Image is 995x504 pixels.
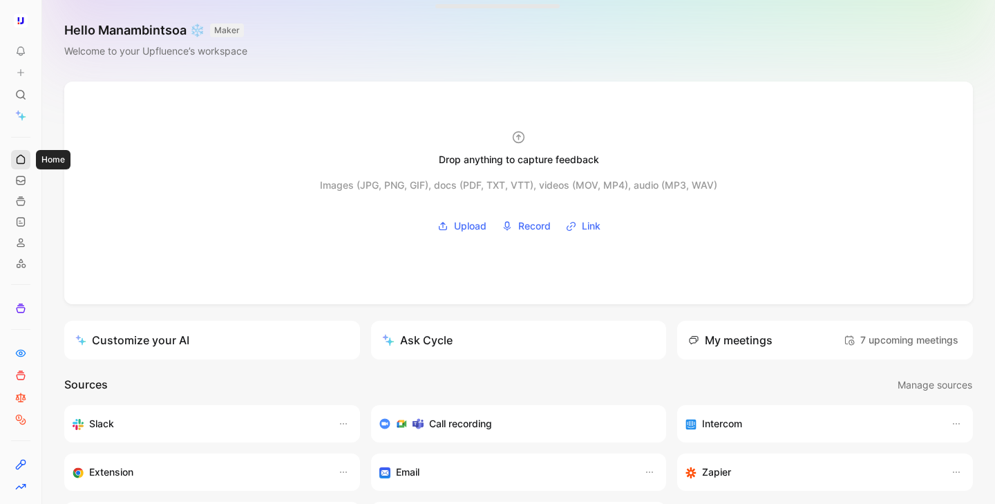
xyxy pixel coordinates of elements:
button: Link [561,216,605,236]
h3: Extension [89,464,133,480]
span: Link [582,218,600,234]
h3: Call recording [429,416,492,432]
h2: Sources [64,376,108,394]
button: Manage sources [897,376,973,394]
button: Upload [433,216,491,236]
div: Sync your customers, send feedback and get updates in Slack [73,416,324,432]
button: Upfluence [11,11,30,30]
h3: Slack [89,416,114,432]
a: Customize your AI [64,321,360,360]
div: Sync your customers, send feedback and get updates in Intercom [685,416,937,432]
button: 7 upcoming meetings [840,329,962,351]
span: 7 upcoming meetings [844,332,958,348]
span: Upload [454,218,486,234]
div: Customize your AI [75,332,189,348]
button: MAKER [210,24,244,37]
div: Welcome to your Upfluence’s workspace [64,43,247,59]
h3: Zapier [702,464,731,480]
img: Upfluence [14,14,28,28]
div: Record & transcribe meetings from Zoom, Meet & Teams. [379,416,647,432]
div: Forward emails to your feedback inbox [379,464,631,480]
span: Manage sources [898,377,972,393]
div: Ask Cycle [382,332,453,348]
button: Ask Cycle [371,321,667,360]
h3: Intercom [702,416,742,432]
span: Record [518,218,551,234]
button: Record [497,216,556,236]
div: Capture feedback from anywhere on the web [73,464,324,480]
h3: Email [396,464,419,480]
div: My meetings [688,332,773,348]
div: Drop anything to capture feedback [439,151,599,168]
div: Capture feedback from thousands of sources with Zapier (survey results, recordings, sheets, etc). [685,464,937,480]
div: Images (JPG, PNG, GIF), docs (PDF, TXT, VTT), videos (MOV, MP4), audio (MP3, WAV) [320,177,717,194]
h1: Hello Manambintsoa ❄️ [64,22,247,39]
